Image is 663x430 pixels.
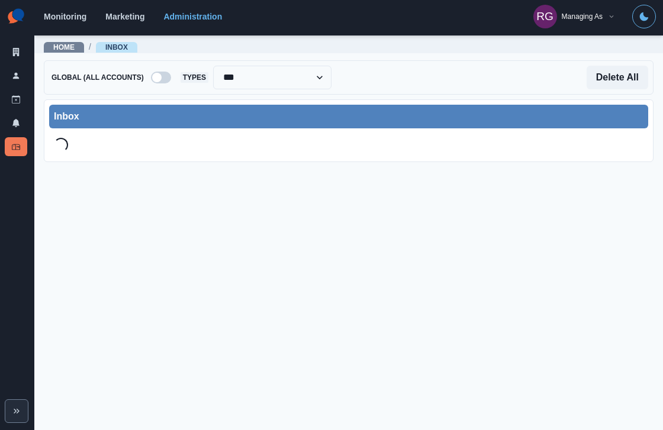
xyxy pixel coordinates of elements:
span: Types [181,72,208,83]
span: Global (All Accounts) [49,72,146,83]
nav: breadcrumb [44,41,137,53]
a: Draft Posts [5,90,27,109]
a: Clients [5,43,27,62]
button: Toggle Mode [632,5,656,28]
a: Monitoring [44,12,86,21]
a: Administration [163,12,222,21]
a: Notifications [5,114,27,132]
div: Russel Gabiosa [536,2,553,31]
div: Managing As [562,12,603,21]
a: Users [5,66,27,85]
button: Expand [5,399,28,423]
a: Inbox [5,137,27,156]
button: Delete All [587,66,648,89]
a: Inbox [105,43,128,51]
span: / [89,41,91,53]
a: Marketing [105,12,144,21]
div: Inbox [54,109,643,124]
button: Managing As [524,5,625,28]
a: Home [53,43,75,51]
